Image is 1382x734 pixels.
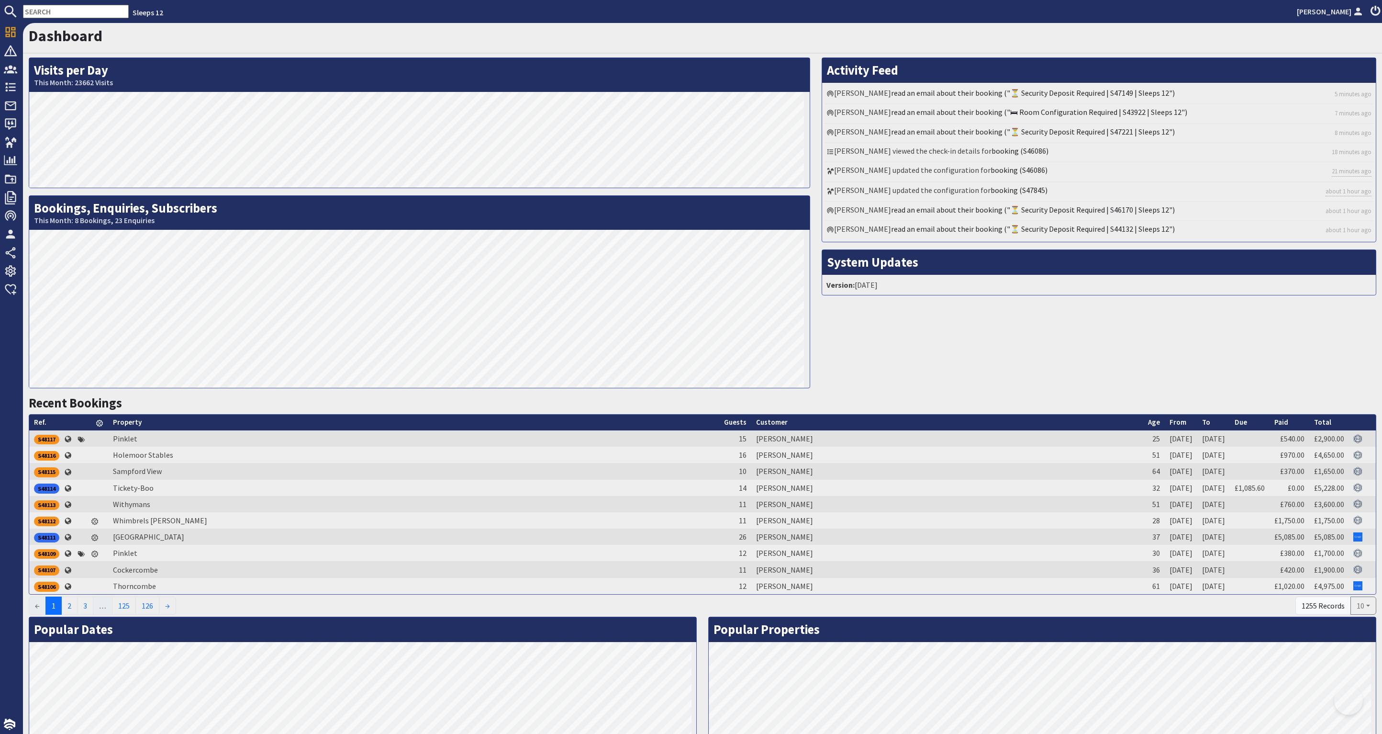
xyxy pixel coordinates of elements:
[739,450,747,460] span: 16
[756,418,788,427] a: Customer
[34,450,59,460] a: S48116
[1170,418,1186,427] a: From
[29,395,122,411] a: Recent Bookings
[34,565,59,574] a: S48107
[739,483,747,493] span: 14
[1353,565,1362,574] img: Referer: Sleeps 12
[34,548,59,558] a: S48109
[1230,415,1270,430] th: Due
[1350,597,1376,615] button: 10
[1288,483,1304,493] a: £0.00
[29,617,696,642] h2: Popular Dates
[77,597,93,615] a: 3
[1202,418,1210,427] a: To
[1143,512,1165,529] td: 28
[113,532,184,542] a: [GEOGRAPHIC_DATA]
[1165,463,1197,479] td: [DATE]
[751,529,1143,545] td: [PERSON_NAME]
[34,435,59,444] div: S48117
[1334,686,1363,715] iframe: Toggle Customer Support
[739,532,747,542] span: 26
[45,597,62,615] span: 1
[739,548,747,558] span: 12
[34,483,59,493] a: S48114
[1314,418,1331,427] a: Total
[1314,434,1344,443] a: £2,900.00
[1353,483,1362,492] img: Referer: Sleeps 12
[751,561,1143,577] td: [PERSON_NAME]
[827,62,898,78] a: Activity Feed
[1353,434,1362,443] img: Referer: Sleeps 12
[825,162,1373,182] li: [PERSON_NAME] updated the configuration for
[1314,516,1344,525] a: £1,750.00
[1165,430,1197,447] td: [DATE]
[1165,512,1197,529] td: [DATE]
[1197,578,1230,594] td: [DATE]
[113,565,158,575] a: Cockercombe
[34,484,59,493] div: S48114
[113,466,162,476] a: Sampford View
[751,512,1143,529] td: [PERSON_NAME]
[34,581,59,591] a: S48106
[113,483,154,493] a: Tickety-Boo
[1148,418,1160,427] a: Age
[113,548,137,558] a: Pinklet
[133,8,163,17] a: Sleeps 12
[1280,466,1304,476] a: £370.00
[34,418,46,427] a: Ref.
[34,466,59,476] a: S48115
[113,434,137,443] a: Pinklet
[1314,466,1344,476] a: £1,650.00
[1353,499,1362,508] img: Referer: Sleeps 12
[825,104,1373,124] li: [PERSON_NAME]
[992,146,1048,156] a: booking (S46086)
[34,499,59,509] a: S48113
[34,467,59,477] div: S48115
[1297,6,1365,17] a: [PERSON_NAME]
[1353,451,1362,460] img: Referer: Sleeps 12
[1280,499,1304,509] a: £760.00
[1314,548,1344,558] a: £1,700.00
[1165,578,1197,594] td: [DATE]
[751,447,1143,463] td: [PERSON_NAME]
[825,277,1373,293] li: [DATE]
[991,185,1048,195] a: booking (S47845)
[1165,496,1197,512] td: [DATE]
[1280,434,1304,443] a: £540.00
[1353,581,1362,590] img: Referer: Google
[1143,463,1165,479] td: 64
[825,221,1373,239] li: [PERSON_NAME]
[825,124,1373,143] li: [PERSON_NAME]
[826,280,855,290] strong: Version:
[751,463,1143,479] td: [PERSON_NAME]
[991,165,1048,175] a: booking (S46086)
[1314,581,1344,591] a: £4,975.00
[135,597,159,615] a: 126
[1332,167,1371,176] a: 21 minutes ago
[724,418,747,427] a: Guests
[1280,565,1304,575] a: £420.00
[4,719,15,730] img: staytech_i_w-64f4e8e9ee0a9c174fd5317b4b171b261742d2d393467e5bdba4413f4f884c10.svg
[1143,561,1165,577] td: 36
[61,597,78,615] a: 2
[1143,430,1165,447] td: 25
[34,434,59,443] a: S48117
[891,224,1175,234] a: read an email about their booking ("⏳ Security Deposit Required | S44132 | Sleeps 12")
[1165,561,1197,577] td: [DATE]
[891,88,1175,98] a: read an email about their booking ("⏳ Security Deposit Required | S47149 | Sleeps 12")
[1197,447,1230,463] td: [DATE]
[1143,480,1165,496] td: 32
[739,499,747,509] span: 11
[1165,447,1197,463] td: [DATE]
[1143,545,1165,561] td: 30
[1197,480,1230,496] td: [DATE]
[825,202,1373,221] li: [PERSON_NAME]
[1335,109,1371,118] a: 7 minutes ago
[891,107,1187,117] a: read an email about their booking ("🛏 Room Configuration Required | S43922 | Sleeps 12")
[29,58,810,92] h2: Visits per Day
[1197,545,1230,561] td: [DATE]
[1165,529,1197,545] td: [DATE]
[1197,529,1230,545] td: [DATE]
[827,254,918,270] a: System Updates
[825,143,1373,162] li: [PERSON_NAME] viewed the check-in details for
